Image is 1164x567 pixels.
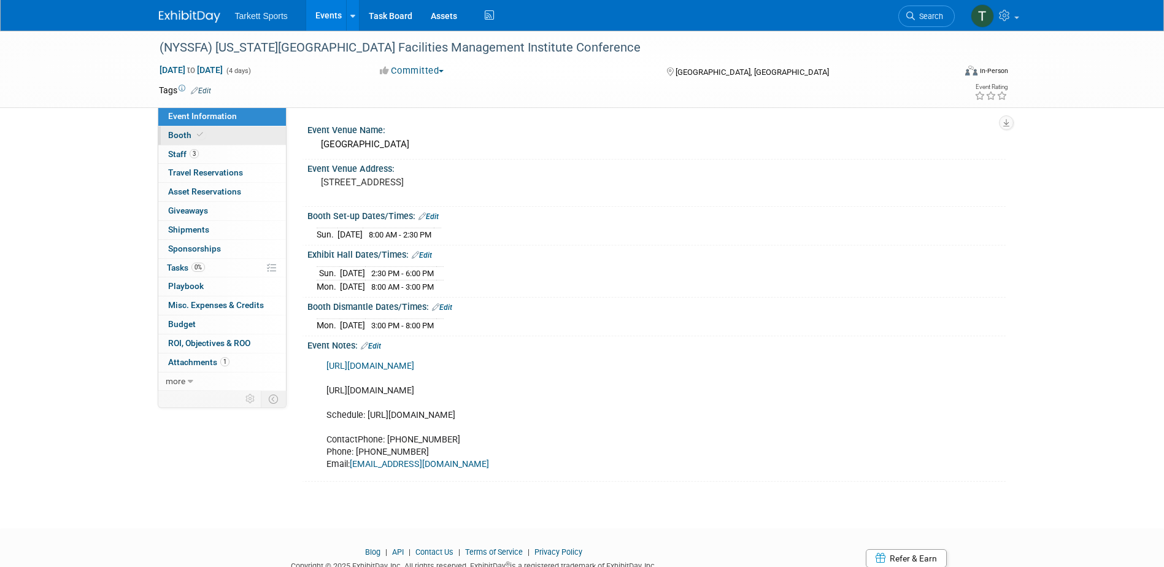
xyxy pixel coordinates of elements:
span: Shipments [168,225,209,234]
span: 1 [220,357,229,366]
span: ROI, Objectives & ROO [168,338,250,348]
i: Booth reservation complete [197,131,203,138]
a: Edit [432,303,452,312]
span: | [382,547,390,557]
a: Terms of Service [465,547,523,557]
a: Edit [412,251,432,260]
div: Event Notes: [307,336,1006,352]
span: | [455,547,463,557]
a: Budget [158,315,286,334]
a: Attachments1 [158,353,286,372]
span: Giveaways [168,206,208,215]
div: [URL][DOMAIN_NAME] Schedule: [URL][DOMAIN_NAME] ContactPhone: [PHONE_NUMBER] Phone: [PHONE_NUMBER... [318,354,871,477]
a: [URL][DOMAIN_NAME] [326,361,414,371]
a: Edit [418,212,439,221]
a: Giveaways [158,202,286,220]
div: Exhibit Hall Dates/Times: [307,245,1006,261]
a: Search [898,6,955,27]
img: ExhibitDay [159,10,220,23]
span: Attachments [168,357,229,367]
span: Misc. Expenses & Credits [168,300,264,310]
span: Tasks [167,263,205,272]
td: Tags [159,84,211,96]
a: Tasks0% [158,259,286,277]
a: more [158,372,286,391]
span: | [525,547,533,557]
a: Booth [158,126,286,145]
span: 8:00 AM - 2:30 PM [369,230,431,239]
td: Sun. [317,267,340,280]
div: Event Format [882,64,1009,82]
a: Shipments [158,221,286,239]
a: Playbook [158,277,286,296]
span: | [406,547,414,557]
span: Asset Reservations [168,187,241,196]
span: Staff [168,149,199,159]
span: [DATE] [DATE] [159,64,223,75]
span: to [185,65,197,75]
pre: [STREET_ADDRESS] [321,177,585,188]
span: Search [915,12,943,21]
div: Booth Dismantle Dates/Times: [307,298,1006,314]
span: Playbook [168,281,204,291]
td: [DATE] [340,267,365,280]
a: Contact Us [415,547,453,557]
div: In-Person [979,66,1008,75]
a: Edit [361,342,381,350]
a: ROI, Objectives & ROO [158,334,286,353]
a: Travel Reservations [158,164,286,182]
span: 3:00 PM - 8:00 PM [371,321,434,330]
span: (4 days) [225,67,251,75]
a: Sponsorships [158,240,286,258]
td: Sun. [317,228,337,241]
span: 8:00 AM - 3:00 PM [371,282,434,291]
span: Sponsorships [168,244,221,253]
a: Event Information [158,107,286,126]
span: 0% [191,263,205,272]
span: 2:30 PM - 6:00 PM [371,269,434,278]
a: Blog [365,547,380,557]
span: Travel Reservations [168,168,243,177]
img: Terri Ranels [971,4,994,28]
span: 3 [190,149,199,158]
span: more [166,376,185,386]
td: [DATE] [340,280,365,293]
a: Asset Reservations [158,183,286,201]
div: Booth Set-up Dates/Times: [307,207,1006,223]
div: Event Venue Address: [307,160,1006,175]
div: Event Venue Name: [307,121,1006,136]
td: Personalize Event Tab Strip [240,391,261,407]
div: [GEOGRAPHIC_DATA] [317,135,996,154]
div: Event Rating [974,84,1008,90]
span: Event Information [168,111,237,121]
span: [GEOGRAPHIC_DATA], [GEOGRAPHIC_DATA] [676,67,829,77]
td: [DATE] [340,318,365,331]
a: Staff3 [158,145,286,164]
span: Tarkett Sports [235,11,288,21]
a: Misc. Expenses & Credits [158,296,286,315]
button: Committed [376,64,449,77]
div: (NYSSFA) [US_STATE][GEOGRAPHIC_DATA] Facilities Management Institute Conference [155,37,936,59]
img: Format-Inperson.png [965,66,977,75]
a: Edit [191,87,211,95]
td: [DATE] [337,228,363,241]
a: [EMAIL_ADDRESS][DOMAIN_NAME] [350,459,489,469]
span: Budget [168,319,196,329]
td: Toggle Event Tabs [261,391,286,407]
span: Booth [168,130,206,140]
td: Mon. [317,318,340,331]
td: Mon. [317,280,340,293]
a: Privacy Policy [534,547,582,557]
a: API [392,547,404,557]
